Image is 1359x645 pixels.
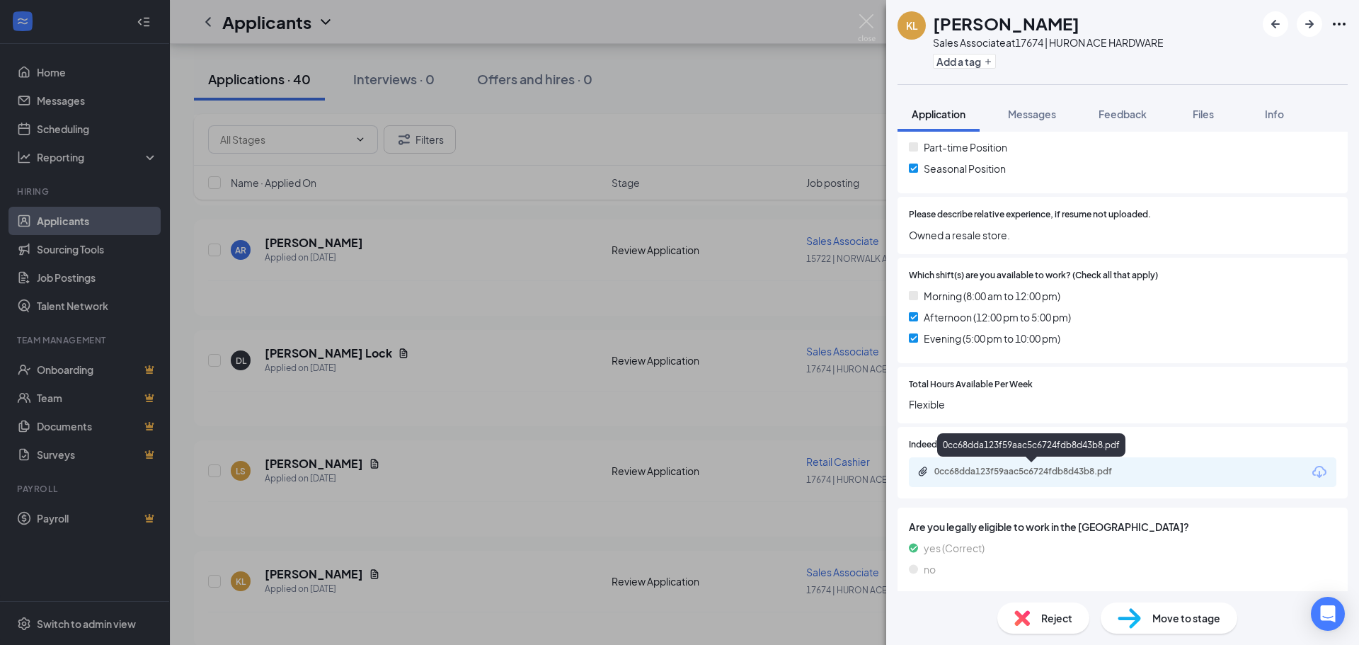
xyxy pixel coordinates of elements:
div: Sales Associate at 17674 | HURON ACE HARDWARE [933,35,1164,50]
span: Morning (8:00 am to 12:00 pm) [924,288,1060,304]
button: ArrowLeftNew [1263,11,1288,37]
span: Flexible [909,396,1336,412]
span: Indeed Resume [909,438,971,452]
span: Which shift(s) are you available to work? (Check all that apply) [909,269,1158,282]
button: PlusAdd a tag [933,54,996,69]
h1: [PERSON_NAME] [933,11,1079,35]
div: 0cc68dda123f59aac5c6724fdb8d43b8.pdf [934,466,1132,477]
svg: ArrowRight [1301,16,1318,33]
span: Application [912,108,965,120]
span: Owned a resale store. [909,227,1336,243]
span: Afternoon (12:00 pm to 5:00 pm) [924,309,1071,325]
div: KL [906,18,918,33]
svg: Ellipses [1331,16,1348,33]
svg: Paperclip [917,466,929,477]
span: Seasonal Position [924,161,1006,176]
svg: Plus [984,57,992,66]
svg: ArrowLeftNew [1267,16,1284,33]
span: Move to stage [1152,610,1220,626]
span: yes (Correct) [924,540,985,556]
svg: Download [1311,464,1328,481]
a: Paperclip0cc68dda123f59aac5c6724fdb8d43b8.pdf [917,466,1147,479]
span: Feedback [1099,108,1147,120]
span: Files [1193,108,1214,120]
span: Reject [1041,610,1072,626]
button: ArrowRight [1297,11,1322,37]
span: Total Hours Available Per Week [909,378,1033,392]
span: Info [1265,108,1284,120]
div: 0cc68dda123f59aac5c6724fdb8d43b8.pdf [937,433,1125,457]
div: Open Intercom Messenger [1311,597,1345,631]
span: Part-time Position [924,139,1007,155]
span: Please describe relative experience, if resume not uploaded. [909,208,1151,222]
span: Are you legally eligible to work in the [GEOGRAPHIC_DATA]? [909,519,1336,535]
span: Evening (5:00 pm to 10:00 pm) [924,331,1060,346]
span: Messages [1008,108,1056,120]
span: no [924,561,936,577]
